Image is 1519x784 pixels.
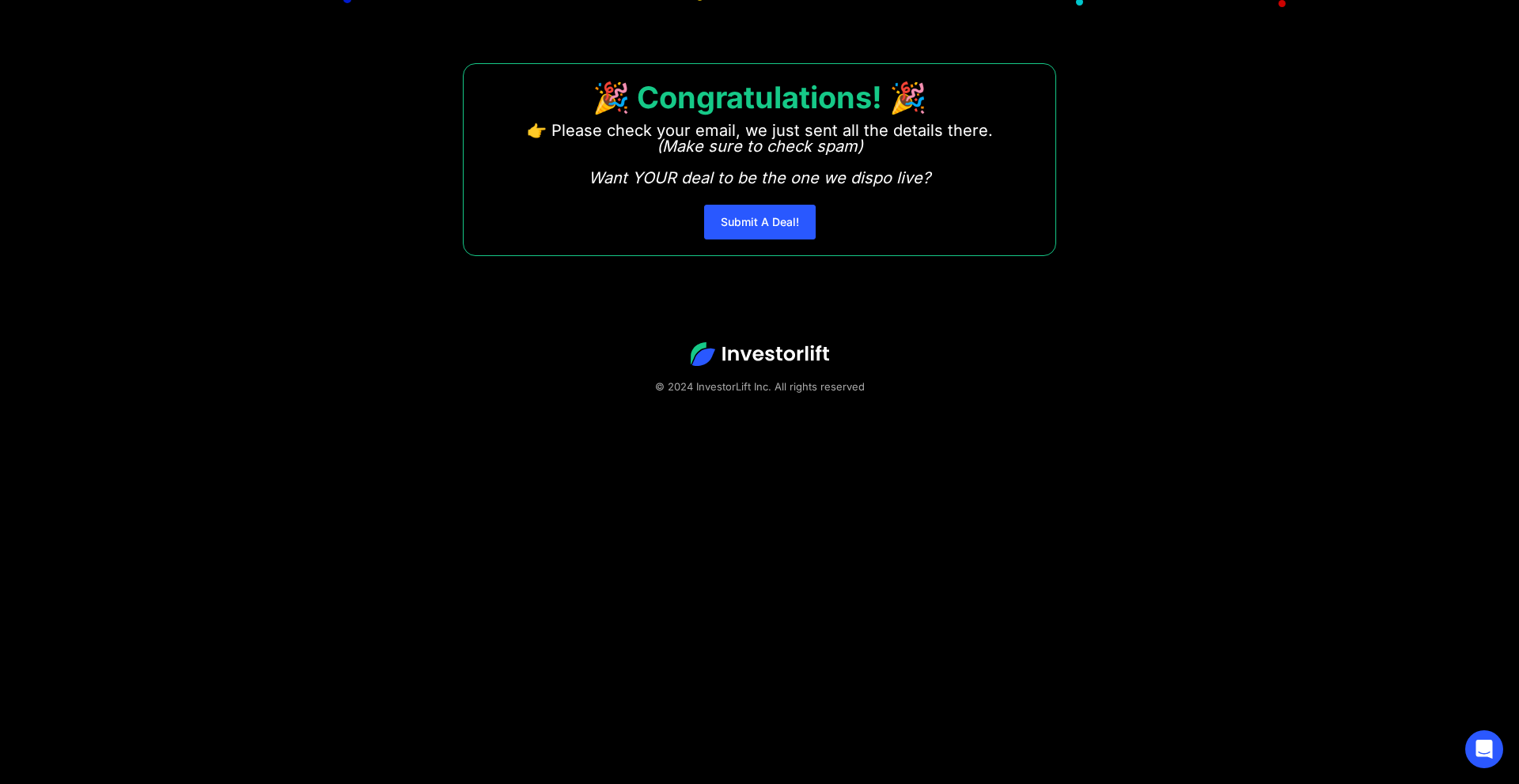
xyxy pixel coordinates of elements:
div: © 2024 InvestorLift Inc. All rights reserved [55,379,1464,394]
em: (Make sure to check spam) Want YOUR deal to be the one we dispo live? [589,137,930,187]
strong: 🎉 Congratulations! 🎉 [593,79,926,115]
div: Open Intercom Messenger [1465,730,1503,768]
p: 👉 Please check your email, we just sent all the details there. ‍ [527,122,993,186]
a: Submit A Deal! [704,205,816,239]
